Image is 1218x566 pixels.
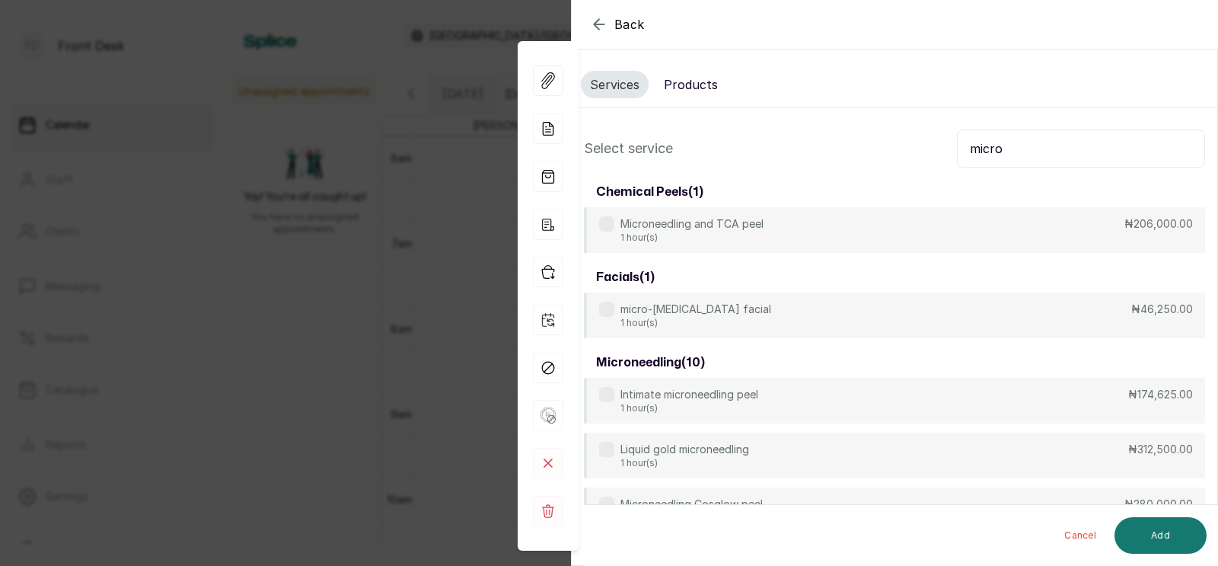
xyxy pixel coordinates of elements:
[1128,387,1193,402] p: ₦174,625.00
[620,457,749,469] p: 1 hour(s)
[596,353,705,372] h3: microneedling ( 10 )
[614,15,645,34] span: Back
[590,15,645,34] button: Back
[620,497,763,512] p: Microneedling Cosglow peel
[620,387,758,402] p: Intimate microneedling peel
[1124,497,1193,512] p: ₦280,000.00
[1128,442,1193,457] p: ₦312,500.00
[584,138,673,159] p: Select service
[957,130,1205,168] input: Search.
[620,402,758,414] p: 1 hour(s)
[620,302,771,317] p: micro-[MEDICAL_DATA] facial
[620,232,764,244] p: 1 hour(s)
[620,442,749,457] p: Liquid gold microneedling
[1114,517,1207,554] button: Add
[1124,216,1193,232] p: ₦206,000.00
[596,183,703,201] h3: chemical peels ( 1 )
[620,216,764,232] p: Microneedling and TCA peel
[1131,302,1193,317] p: ₦46,250.00
[655,71,727,98] button: Products
[596,268,655,286] h3: facials ( 1 )
[581,71,649,98] button: Services
[620,317,771,329] p: 1 hour(s)
[1052,517,1108,554] button: Cancel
